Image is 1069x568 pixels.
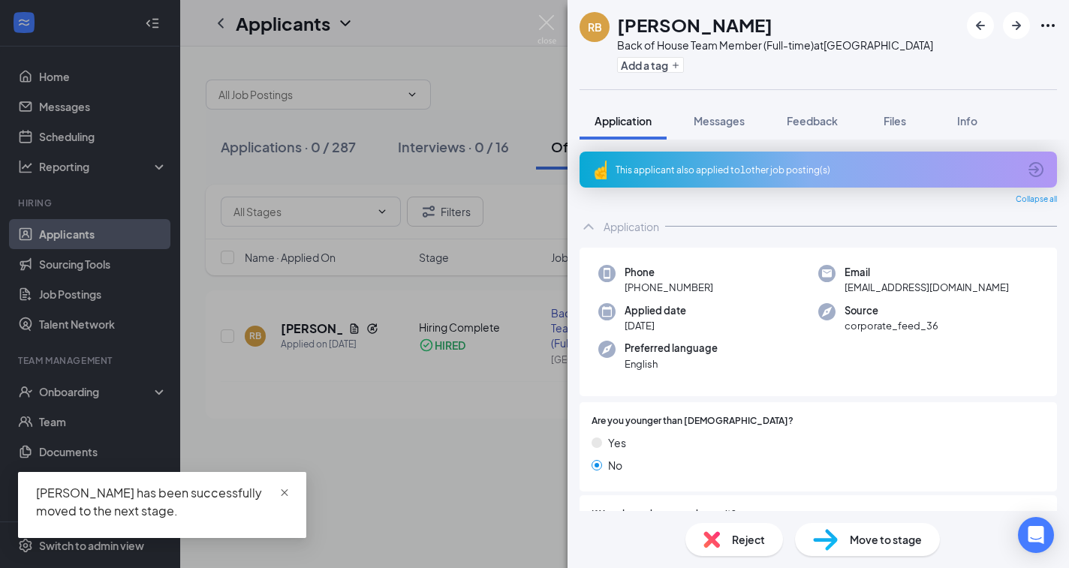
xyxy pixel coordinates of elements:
[694,114,745,128] span: Messages
[845,265,1009,280] span: Email
[1007,17,1025,35] svg: ArrowRight
[625,265,713,280] span: Phone
[595,114,652,128] span: Application
[580,218,598,236] svg: ChevronUp
[1016,194,1057,206] span: Collapse all
[617,12,772,38] h1: [PERSON_NAME]
[592,414,793,428] span: Are you younger than [DEMOGRAPHIC_DATA]?
[625,341,718,356] span: Preferred language
[36,484,288,520] div: [PERSON_NAME] has been successfully moved to the next stage.
[967,12,994,39] button: ArrowLeftNew
[732,531,765,548] span: Reject
[625,318,686,333] span: [DATE]
[617,57,684,73] button: PlusAdd a tag
[845,303,938,318] span: Source
[787,114,838,128] span: Feedback
[617,38,933,53] div: Back of House Team Member (Full-time) at [GEOGRAPHIC_DATA]
[850,531,922,548] span: Move to stage
[625,303,686,318] span: Applied date
[671,61,680,70] svg: Plus
[279,488,290,498] span: close
[588,20,602,35] div: RB
[608,457,622,473] span: No
[845,318,938,333] span: corporate_feed_36
[884,114,906,128] span: Files
[1003,12,1030,39] button: ArrowRight
[1027,161,1045,179] svg: ArrowCircle
[616,164,1018,176] div: This applicant also applied to 1 other job posting(s)
[608,434,626,451] span: Yes
[592,507,736,521] span: If Yes, do you have a work permit?
[625,280,713,295] span: [PHONE_NUMBER]
[845,280,1009,295] span: [EMAIL_ADDRESS][DOMAIN_NAME]
[971,17,989,35] svg: ArrowLeftNew
[604,219,659,234] div: Application
[1039,17,1057,35] svg: Ellipses
[625,356,718,371] span: English
[1018,517,1054,553] div: Open Intercom Messenger
[957,114,977,128] span: Info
